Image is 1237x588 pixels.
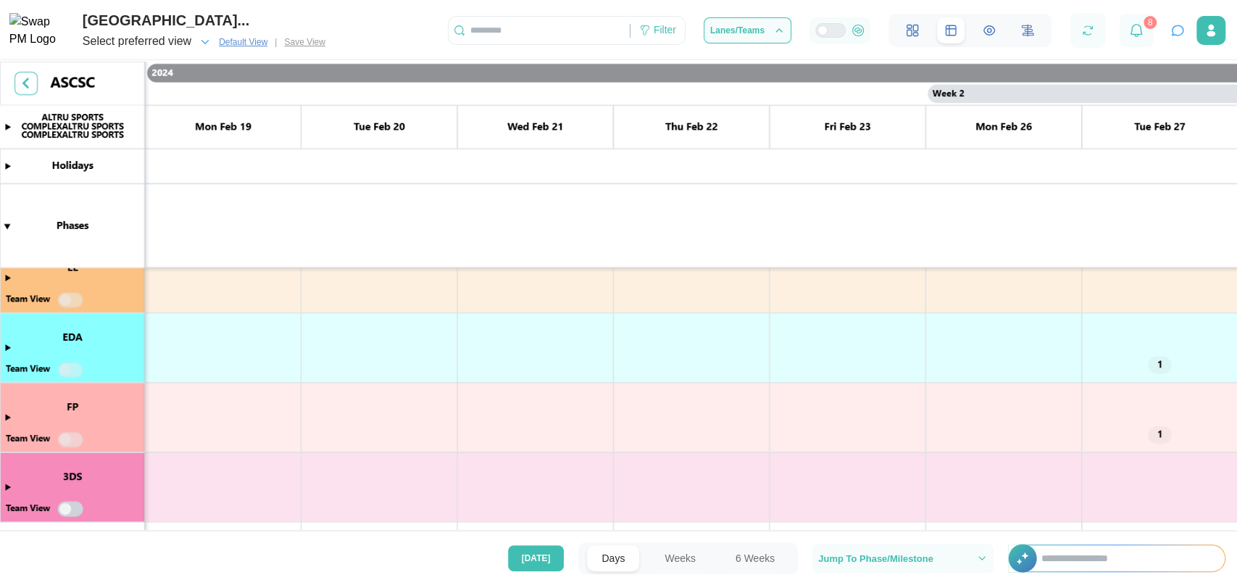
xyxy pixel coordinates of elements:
[522,546,551,571] span: [DATE]
[654,22,676,38] div: Filter
[275,36,277,49] div: |
[1144,16,1157,29] div: 8
[1078,20,1098,41] button: Refresh Grid
[721,545,789,571] button: 6 Weeks
[710,26,765,35] span: Lanes/Teams
[83,33,191,51] div: Select preferred view
[83,9,331,32] div: [GEOGRAPHIC_DATA]...
[1167,20,1188,41] button: Open project assistant
[9,13,68,49] img: Swap PM Logo
[650,545,710,571] button: Weeks
[219,35,267,49] span: Default View
[818,554,933,563] span: Jump To Phase/Milestone
[1008,544,1225,572] div: +
[587,545,639,571] button: Days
